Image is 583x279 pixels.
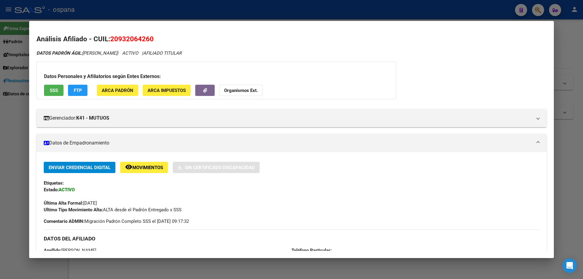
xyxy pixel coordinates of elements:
strong: K41 - MUTUOS [76,114,109,122]
span: ARCA Impuestos [148,88,186,93]
i: | ACTIVO | [36,50,182,56]
span: ALTA desde el Padrón Entregado x SSS [44,207,182,213]
button: ARCA Impuestos [143,85,191,96]
mat-icon: remove_red_eye [125,163,132,171]
strong: Teléfono Particular: [291,248,332,253]
span: SSS [50,88,58,93]
span: ARCA Padrón [102,88,133,93]
strong: Ultimo Tipo Movimiento Alta: [44,207,103,213]
span: Sin Certificado Discapacidad [185,165,255,170]
h2: Análisis Afiliado - CUIL: [36,34,547,44]
span: 20932064260 [110,35,154,43]
mat-panel-title: Gerenciador: [44,114,532,122]
strong: Última Alta Formal: [44,200,83,206]
span: FTP [74,88,82,93]
button: Movimientos [120,162,168,173]
span: [PERSON_NAME] [36,50,117,56]
div: Open Intercom Messenger [562,258,577,273]
strong: Organismos Ext. [224,88,258,93]
strong: DATOS PADRÓN ÁGIL: [36,50,82,56]
strong: ACTIVO [59,187,75,192]
button: ARCA Padrón [97,85,138,96]
button: SSS [44,85,63,96]
strong: Apellido: [44,248,61,253]
mat-expansion-panel-header: Gerenciador:K41 - MUTUOS [36,109,547,127]
button: FTP [68,85,87,96]
span: AFILIADO TITULAR [143,50,182,56]
mat-panel-title: Datos de Empadronamiento [44,139,532,147]
span: Migración Padrón Completo SSS el [DATE] 09:17:32 [44,218,189,225]
button: Organismos Ext. [219,85,263,96]
h3: DATOS DEL AFILIADO [44,235,539,242]
strong: Estado: [44,187,59,192]
button: Enviar Credencial Digital [44,162,115,173]
span: Movimientos [132,165,163,170]
button: Sin Certificado Discapacidad [173,162,260,173]
mat-expansion-panel-header: Datos de Empadronamiento [36,134,547,152]
span: Enviar Credencial Digital [49,165,111,170]
span: [PERSON_NAME] [44,248,96,253]
strong: Etiquetas: [44,180,64,186]
h3: Datos Personales y Afiliatorios según Entes Externos: [44,73,389,80]
span: [DATE] [44,200,97,206]
strong: Comentario ADMIN: [44,219,84,224]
